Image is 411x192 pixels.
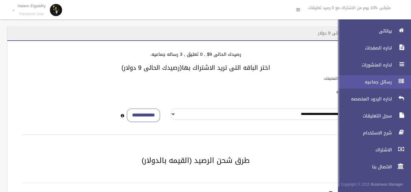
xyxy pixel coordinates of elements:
a: بياناتى [333,24,411,38]
header: الاشتراك - رصيدك الحالى 9 دولار [311,27,384,39]
span: الاتصال بنا [333,164,394,170]
h4: رصيدك الحالى 9$ , 0 تعليق , 3 رساله جماعيه. [15,52,377,57]
a: اداره المنشورات [333,58,411,72]
a: اداره الصفحات [333,41,411,55]
label: باقات الرسائل الجماعيه [336,89,372,95]
span: Copyright © 2015 [341,181,370,188]
span: شرح الاستخدام [333,130,394,136]
label: باقات الرد الالى على التعليقات [324,75,372,82]
span: الاشتراك [333,147,394,153]
a: اداره الردود المخصصه [333,92,411,106]
h3: اختر الباقه التى تريد الاشتراك بها(رصيدك الحالى 9 دولار) [15,64,377,71]
strong: Bussiness Manager [371,181,403,188]
a: الاشتراك [333,143,411,157]
span: سجل التعليقات [333,113,394,119]
span: اداره المنشورات [333,62,394,68]
span: بياناتى [333,28,394,34]
span: اداره الردود المخصصه [333,96,394,102]
span: اداره الصفحات [333,45,394,51]
a: شرح الاستخدام [333,126,411,140]
h2: طرق شحن الرصيد (القيمه بالدولار) [15,157,377,164]
a: الاتصال بنا [333,160,411,173]
a: سجل التعليقات [333,109,411,123]
a: رسائل جماعيه [333,75,411,89]
span: رسائل جماعيه [333,79,394,85]
p: Hatem ElgabRy [18,4,46,8]
small: Facebook User [18,12,46,16]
